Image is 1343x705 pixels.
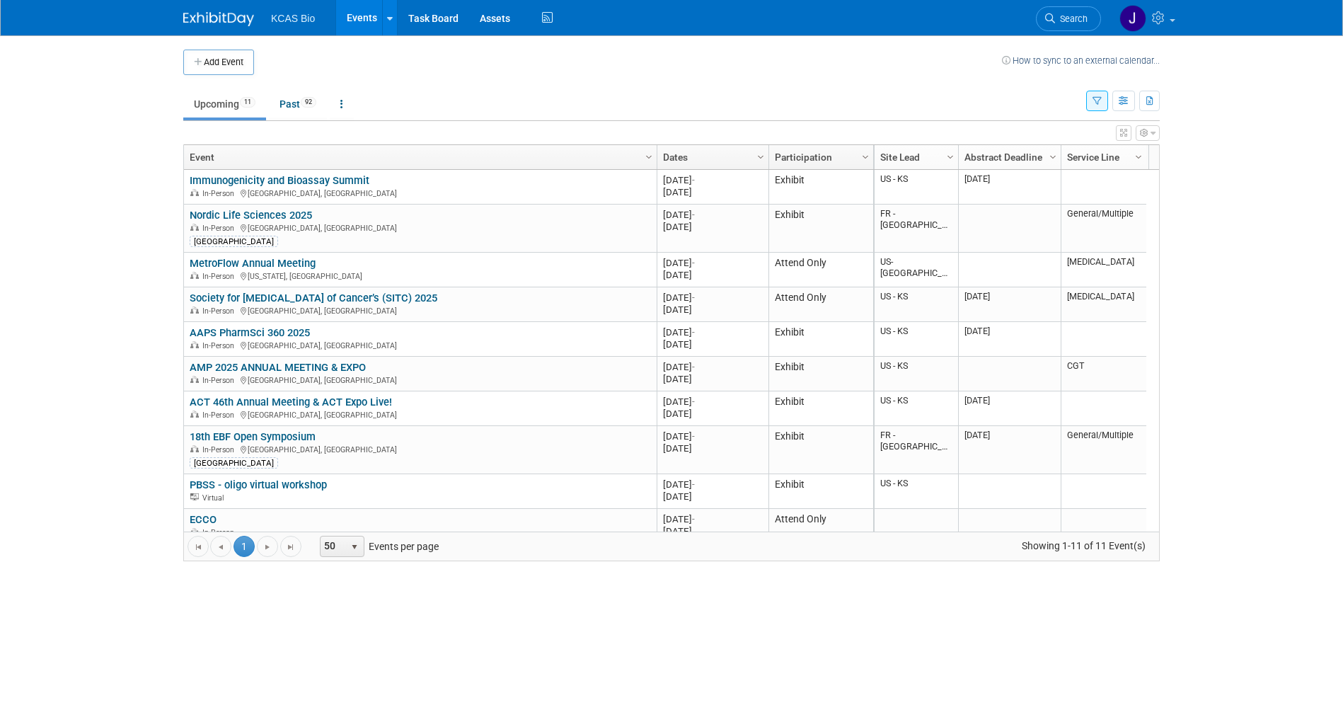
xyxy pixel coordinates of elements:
[755,151,766,163] span: Column Settings
[945,151,956,163] span: Column Settings
[768,322,873,357] td: Exhibit
[663,145,759,169] a: Dates
[663,338,762,350] div: [DATE]
[768,509,873,544] td: Attend Only
[663,430,762,442] div: [DATE]
[663,221,762,233] div: [DATE]
[964,145,1051,169] a: Abstract Deadline
[183,91,266,117] a: Upcoming11
[663,373,762,385] div: [DATE]
[190,270,650,282] div: [US_STATE], [GEOGRAPHIC_DATA]
[663,326,762,338] div: [DATE]
[768,253,873,287] td: Attend Only
[190,411,199,418] img: In-Person Event
[643,151,655,163] span: Column Settings
[190,396,392,408] a: ACT 46th Annual Meeting & ACT Expo Live!
[663,525,762,537] div: [DATE]
[875,287,958,322] td: US - KS
[642,145,657,166] a: Column Settings
[768,357,873,391] td: Exhibit
[692,362,695,372] span: -
[183,50,254,75] button: Add Event
[269,91,327,117] a: Past92
[1036,6,1101,31] a: Search
[663,478,762,491] div: [DATE]
[875,170,958,205] td: US - KS
[875,253,958,287] td: US- [GEOGRAPHIC_DATA]
[190,408,650,420] div: [GEOGRAPHIC_DATA], [GEOGRAPHIC_DATA]
[692,210,695,220] span: -
[190,513,217,526] a: ECCO
[663,513,762,525] div: [DATE]
[1061,287,1146,322] td: [MEDICAL_DATA]
[190,187,650,199] div: [GEOGRAPHIC_DATA], [GEOGRAPHIC_DATA]
[943,145,959,166] a: Column Settings
[663,292,762,304] div: [DATE]
[190,376,199,383] img: In-Person Event
[875,357,958,391] td: US - KS
[692,396,695,407] span: -
[234,536,255,557] span: 1
[860,151,871,163] span: Column Settings
[692,258,695,268] span: -
[663,269,762,281] div: [DATE]
[190,145,647,169] a: Event
[875,426,958,474] td: FR - [GEOGRAPHIC_DATA]
[188,536,209,557] a: Go to the first page
[202,411,238,420] span: In-Person
[190,528,199,535] img: In-Person Event
[202,224,238,233] span: In-Person
[692,514,695,525] span: -
[663,361,762,373] div: [DATE]
[1055,13,1088,24] span: Search
[190,306,199,314] img: In-Person Event
[663,304,762,316] div: [DATE]
[692,292,695,303] span: -
[875,391,958,426] td: US - KS
[958,426,1061,474] td: [DATE]
[190,189,199,196] img: In-Person Event
[190,257,316,270] a: MetroFlow Annual Meeting
[321,537,345,556] span: 50
[190,209,312,222] a: Nordic Life Sciences 2025
[1061,205,1146,253] td: General/Multiple
[663,442,762,454] div: [DATE]
[1067,145,1137,169] a: Service Line
[285,541,296,553] span: Go to the last page
[190,224,199,231] img: In-Person Event
[240,97,255,108] span: 11
[875,474,958,509] td: US - KS
[768,426,873,474] td: Exhibit
[768,391,873,426] td: Exhibit
[190,478,327,491] a: PBSS - oligo virtual workshop
[210,536,231,557] a: Go to the previous page
[754,145,769,166] a: Column Settings
[190,326,310,339] a: AAPS PharmSci 360 2025
[663,257,762,269] div: [DATE]
[1133,151,1144,163] span: Column Settings
[875,205,958,253] td: FR - [GEOGRAPHIC_DATA]
[663,396,762,408] div: [DATE]
[190,443,650,455] div: [GEOGRAPHIC_DATA], [GEOGRAPHIC_DATA]
[958,391,1061,426] td: [DATE]
[768,287,873,322] td: Attend Only
[190,430,316,443] a: 18th EBF Open Symposium
[663,186,762,198] div: [DATE]
[768,474,873,509] td: Exhibit
[271,13,315,24] span: KCAS Bio
[202,306,238,316] span: In-Person
[1061,253,1146,287] td: [MEDICAL_DATA]
[280,536,301,557] a: Go to the last page
[958,287,1061,322] td: [DATE]
[190,272,199,279] img: In-Person Event
[858,145,874,166] a: Column Settings
[202,528,238,537] span: In-Person
[663,209,762,221] div: [DATE]
[192,541,204,553] span: Go to the first page
[190,236,278,247] div: [GEOGRAPHIC_DATA]
[768,205,873,253] td: Exhibit
[958,170,1061,205] td: [DATE]
[202,445,238,454] span: In-Person
[202,272,238,281] span: In-Person
[183,12,254,26] img: ExhibitDay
